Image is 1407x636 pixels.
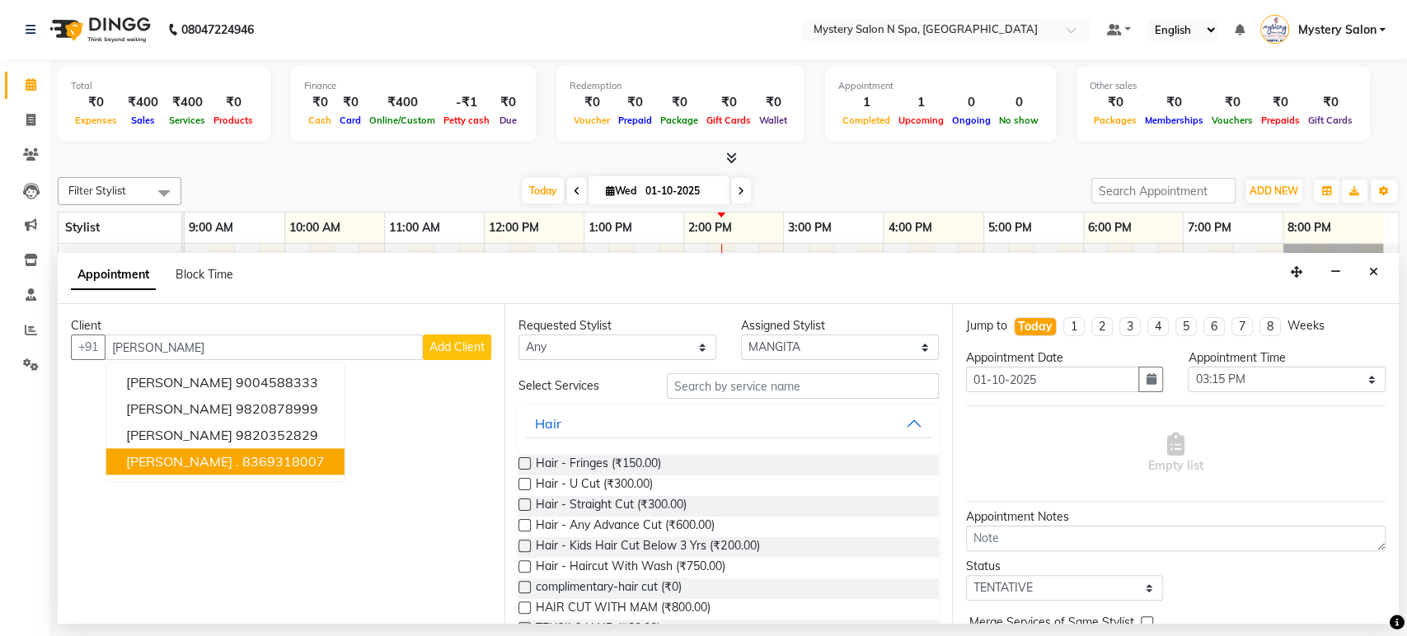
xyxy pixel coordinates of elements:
[702,93,755,112] div: ₹0
[126,454,239,470] span: [PERSON_NAME] .
[495,115,521,126] span: Due
[209,93,257,112] div: ₹0
[1119,317,1141,336] li: 3
[784,216,836,240] a: 3:00 PM
[71,79,257,93] div: Total
[126,428,232,444] span: [PERSON_NAME]
[518,317,716,334] div: Requested Stylist
[884,216,936,240] a: 4:00 PM
[1018,318,1053,335] div: Today
[741,317,939,334] div: Assigned Stylist
[894,93,948,112] div: 1
[536,537,759,558] span: Hair - Kids Hair Cut Below 3 Yrs (₹200.00)
[1245,180,1302,203] button: ADD NEW
[304,115,335,126] span: Cash
[966,508,1386,526] div: Appointment Notes
[1257,115,1304,126] span: Prepaids
[1090,115,1141,126] span: Packages
[948,93,995,112] div: 0
[423,334,491,360] button: Add Client
[126,375,232,391] span: [PERSON_NAME]
[1259,317,1281,336] li: 8
[1175,317,1197,336] li: 5
[242,454,325,470] ngb-highlight: 8369318007
[614,93,656,112] div: ₹0
[1287,317,1325,334] div: Weeks
[1250,185,1298,197] span: ADD NEW
[185,216,237,240] a: 9:00 AM
[525,409,931,438] button: Hair
[536,455,661,475] span: Hair - Fringes (₹150.00)
[1203,317,1225,336] li: 6
[536,558,725,578] span: Hair - Haircut With Wash (₹750.00)
[523,178,564,203] span: Today
[584,216,636,240] a: 1:00 PM
[948,115,995,126] span: Ongoing
[71,115,121,126] span: Expenses
[702,115,755,126] span: Gift Cards
[105,334,423,360] input: Search by Name/Mobile/Email/Code
[656,93,702,112] div: ₹0
[1304,93,1357,112] div: ₹0
[1148,433,1203,475] span: Empty list
[966,558,1164,575] div: Status
[304,93,335,112] div: ₹0
[1304,115,1357,126] span: Gift Cards
[335,93,365,112] div: ₹0
[570,93,614,112] div: ₹0
[838,93,894,112] div: 1
[1184,216,1236,240] a: 7:00 PM
[485,216,543,240] a: 12:00 PM
[667,373,939,399] input: Search by service name
[984,216,1036,240] a: 5:00 PM
[1257,93,1304,112] div: ₹0
[429,339,485,354] span: Add Client
[969,614,1134,634] span: Merge Services of Same Stylist
[1141,115,1208,126] span: Memberships
[1297,21,1376,39] span: Mystery Salon
[439,93,494,112] div: -₹1
[614,115,656,126] span: Prepaid
[1090,93,1141,112] div: ₹0
[1141,93,1208,112] div: ₹0
[236,428,318,444] ngb-highlight: 9820352829
[285,216,345,240] a: 10:00 AM
[536,475,653,496] span: Hair - U Cut (₹300.00)
[71,93,121,112] div: ₹0
[1091,178,1236,203] input: Search Appointment
[385,216,444,240] a: 11:00 AM
[209,115,257,126] span: Products
[506,377,654,395] div: Select Services
[570,115,614,126] span: Voucher
[570,79,791,93] div: Redemption
[894,115,948,126] span: Upcoming
[1362,260,1386,285] button: Close
[1090,79,1357,93] div: Other sales
[165,93,209,112] div: ₹400
[1063,317,1085,336] li: 1
[1188,349,1386,367] div: Appointment Time
[755,115,791,126] span: Wallet
[536,517,715,537] span: Hair - Any Advance Cut (₹600.00)
[1091,317,1113,336] li: 2
[966,367,1140,392] input: yyyy-mm-dd
[995,115,1043,126] span: No show
[65,251,157,266] span: [PERSON_NAME]
[1283,216,1335,240] a: 8:00 PM
[304,79,523,93] div: Finance
[439,115,494,126] span: Petty cash
[165,115,209,126] span: Services
[121,93,165,112] div: ₹400
[365,93,439,112] div: ₹400
[494,93,523,112] div: ₹0
[42,7,155,53] img: logo
[365,115,439,126] span: Online/Custom
[335,115,365,126] span: Card
[602,185,640,197] span: Wed
[126,401,232,418] span: [PERSON_NAME]
[536,599,711,620] span: HAIR CUT WITH MAM (₹800.00)
[68,184,126,197] span: Filter Stylist
[995,93,1043,112] div: 0
[1208,93,1257,112] div: ₹0
[1260,15,1289,44] img: Mystery Salon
